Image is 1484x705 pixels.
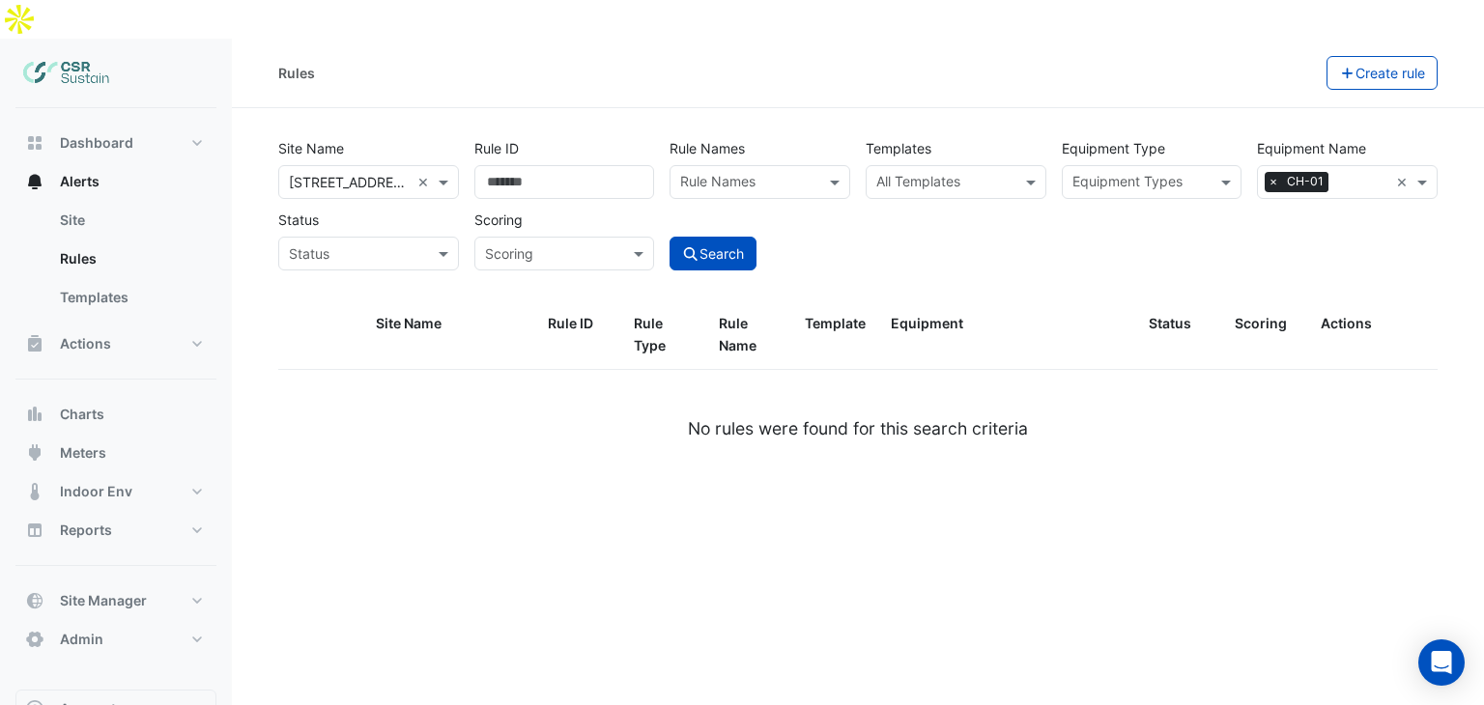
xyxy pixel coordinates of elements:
[60,334,111,353] span: Actions
[25,334,44,353] app-icon: Actions
[60,521,112,540] span: Reports
[1321,313,1426,335] div: Actions
[15,620,216,659] button: Admin
[23,54,110,93] img: Company Logo
[44,278,216,317] a: Templates
[60,133,133,153] span: Dashboard
[670,237,756,270] button: Search
[548,313,611,335] div: Rule ID
[60,443,106,463] span: Meters
[1282,172,1328,191] span: CH-01
[805,313,868,335] div: Template
[44,201,216,240] a: Site
[1257,131,1366,165] label: Equipment Name
[15,162,216,201] button: Alerts
[25,405,44,424] app-icon: Charts
[1070,171,1183,196] div: Equipment Types
[1149,313,1212,335] div: Status
[60,482,132,501] span: Indoor Env
[634,313,697,357] div: Rule Type
[25,591,44,610] app-icon: Site Manager
[278,63,315,83] div: Rules
[25,133,44,153] app-icon: Dashboard
[278,203,319,237] label: Status
[677,171,756,196] div: Rule Names
[866,131,931,165] label: Templates
[1235,313,1298,335] div: Scoring
[25,482,44,501] app-icon: Indoor Env
[25,521,44,540] app-icon: Reports
[1062,131,1165,165] label: Equipment Type
[376,313,525,335] div: Site Name
[670,131,745,165] label: Rule Names
[1396,172,1413,192] span: Clear
[719,313,782,357] div: Rule Name
[278,416,1438,441] div: No rules were found for this search criteria
[15,124,216,162] button: Dashboard
[474,203,523,237] label: Scoring
[873,171,960,196] div: All Templates
[44,240,216,278] a: Rules
[891,313,1126,335] div: Equipment
[15,395,216,434] button: Charts
[60,630,103,649] span: Admin
[25,172,44,191] app-icon: Alerts
[60,591,147,610] span: Site Manager
[25,630,44,649] app-icon: Admin
[15,511,216,550] button: Reports
[60,405,104,424] span: Charts
[1418,639,1465,686] div: Open Intercom Messenger
[15,472,216,511] button: Indoor Env
[1265,172,1282,191] span: ×
[15,201,216,324] div: Alerts
[417,172,434,192] span: Clear
[474,131,519,165] label: Rule ID
[60,172,100,191] span: Alerts
[15,581,216,620] button: Site Manager
[15,434,216,472] button: Meters
[278,131,344,165] label: Site Name
[1327,56,1439,90] button: Create rule
[25,443,44,463] app-icon: Meters
[15,324,216,363] button: Actions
